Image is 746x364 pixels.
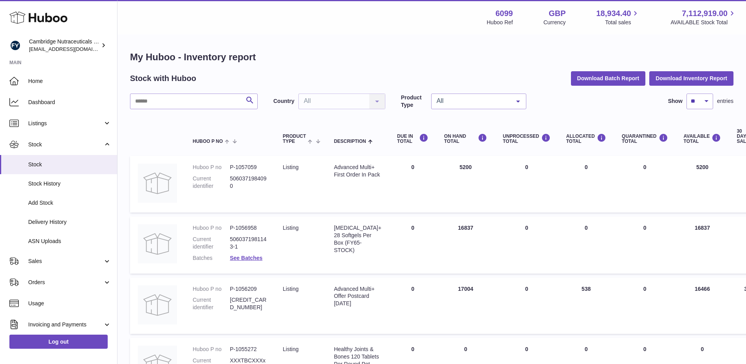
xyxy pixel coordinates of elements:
div: AVAILABLE Total [684,133,721,144]
td: 16466 [676,278,729,334]
button: Download Inventory Report [649,71,733,85]
td: 17004 [436,278,495,334]
span: listing [283,225,298,231]
div: Advanced Multi+ First Order In Pack [334,164,381,178]
strong: 6099 [495,8,513,19]
td: 0 [495,216,558,274]
dd: P-1055272 [230,346,267,353]
a: 7,112,919.00 AVAILABLE Stock Total [670,8,737,26]
div: Currency [544,19,566,26]
div: DUE IN TOTAL [397,133,428,144]
td: 5200 [436,156,495,213]
span: listing [283,164,298,170]
td: 0 [495,278,558,334]
span: Invoicing and Payments [28,321,103,328]
td: 16837 [436,216,495,274]
img: product image [138,164,177,203]
span: Orders [28,279,103,286]
dt: Huboo P no [193,164,230,171]
span: Product Type [283,134,306,144]
td: 0 [389,216,436,274]
div: [MEDICAL_DATA]+ 28 Softgels Per Box (FY65-STOCK) [334,224,381,254]
span: Delivery History [28,218,111,226]
dt: Huboo P no [193,224,230,232]
span: listing [283,286,298,292]
strong: GBP [549,8,565,19]
div: QUARANTINED Total [622,133,668,144]
span: 18,934.40 [596,8,631,19]
span: 0 [643,346,647,352]
span: Description [334,139,366,144]
span: listing [283,346,298,352]
h1: My Huboo - Inventory report [130,51,733,63]
a: See Batches [230,255,262,261]
label: Country [273,97,294,105]
td: 0 [495,156,558,213]
dd: 5060371981143-1 [230,236,267,250]
dt: Current identifier [193,175,230,190]
a: Log out [9,335,108,349]
span: 0 [643,225,647,231]
td: 0 [558,156,614,213]
img: product image [138,224,177,263]
dt: Current identifier [193,296,230,311]
div: UNPROCESSED Total [503,133,551,144]
td: 5200 [676,156,729,213]
span: Stock History [28,180,111,187]
span: Huboo P no [193,139,223,144]
span: Usage [28,300,111,307]
label: Product Type [401,94,427,109]
td: 0 [389,156,436,213]
button: Download Batch Report [571,71,646,85]
div: Huboo Ref [487,19,513,26]
img: product image [138,285,177,324]
span: entries [717,97,733,105]
span: Stock [28,141,103,148]
span: Listings [28,120,103,127]
dt: Current identifier [193,236,230,250]
dd: 5060371984090 [230,175,267,190]
span: 7,112,919.00 [682,8,728,19]
dt: Huboo P no [193,346,230,353]
h2: Stock with Huboo [130,73,196,84]
label: Show [668,97,683,105]
td: 0 [389,278,436,334]
td: 16837 [676,216,729,274]
span: All [435,97,510,105]
span: Total sales [605,19,640,26]
span: Stock [28,161,111,168]
span: 0 [643,164,647,170]
span: Sales [28,258,103,265]
span: [EMAIL_ADDRESS][DOMAIN_NAME] [29,46,115,52]
dd: [CREDIT_CARD_NUMBER] [230,296,267,311]
a: 18,934.40 Total sales [596,8,640,26]
td: 538 [558,278,614,334]
div: Cambridge Nutraceuticals Ltd [29,38,99,53]
div: ALLOCATED Total [566,133,606,144]
span: Dashboard [28,99,111,106]
span: 0 [643,286,647,292]
dt: Huboo P no [193,285,230,293]
dt: Batches [193,254,230,262]
dd: P-1056209 [230,285,267,293]
span: ASN Uploads [28,238,111,245]
div: Advanced Multi+ Offer Postcard [DATE] [334,285,381,308]
dd: P-1056958 [230,224,267,232]
td: 0 [558,216,614,274]
img: huboo@camnutra.com [9,40,21,51]
div: ON HAND Total [444,133,487,144]
span: Home [28,77,111,85]
dd: P-1057059 [230,164,267,171]
span: Add Stock [28,199,111,207]
span: AVAILABLE Stock Total [670,19,737,26]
